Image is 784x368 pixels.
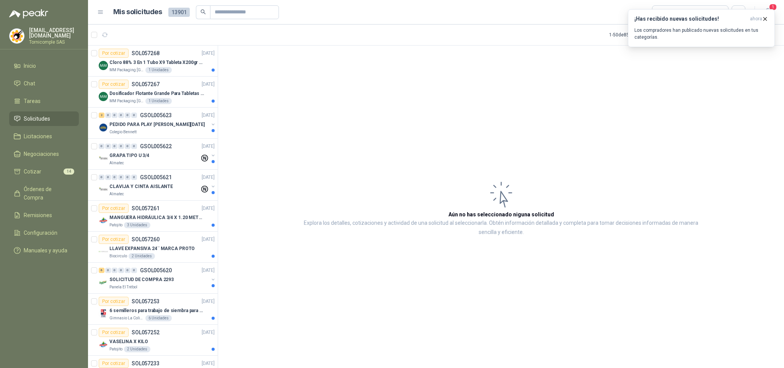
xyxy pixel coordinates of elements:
[132,82,160,87] p: SOL057267
[109,152,149,159] p: GRAPA TIPO U 3/4
[99,266,216,290] a: 6 0 0 0 0 0 GSOL005620[DATE] Company LogoSOLICITUD DE COMPRA 2293Panela El Trébol
[129,253,155,259] div: 2 Unidades
[9,59,79,73] a: Inicio
[9,111,79,126] a: Solicitudes
[200,9,206,15] span: search
[132,51,160,56] p: SOL057268
[109,90,205,97] p: Dosificador Flotante Grande Para Tabletas De Cloro Humboldt
[109,121,205,128] p: PEDIDO PARA PLAY [PERSON_NAME][DATE]
[99,297,129,306] div: Por cotizar
[99,216,108,225] img: Company Logo
[109,346,122,352] p: Patojito
[109,307,205,314] p: 6 semilleros para trabajo de siembra para estudiantes en la granja
[109,191,124,197] p: Almatec
[99,359,129,368] div: Por cotizar
[109,214,205,221] p: MANGUERA HIDRÁULICA 3/4 X 1.20 METROS DE LONGITUD HR-HR-ACOPLADA
[132,237,160,242] p: SOL057260
[9,208,79,222] a: Remisiones
[109,183,173,190] p: CLAVIJA Y CINTA AISLANTE
[88,77,218,108] a: Por cotizarSOL057267[DATE] Company LogoDosificador Flotante Grande Para Tabletas De Cloro Humbold...
[118,144,124,149] div: 0
[109,160,124,166] p: Almatec
[99,92,108,101] img: Company Logo
[131,175,137,180] div: 0
[145,315,172,321] div: 6 Unidades
[99,204,129,213] div: Por cotizar
[109,338,148,345] p: VASELINA X KILO
[105,144,111,149] div: 0
[125,175,130,180] div: 0
[88,232,218,263] a: Por cotizarSOL057260[DATE] Company LogoLLAVE EXPANSIVA 24¨ MARCA PROTOBiocirculo2 Unidades
[109,284,137,290] p: Panela El Trébol
[99,175,104,180] div: 0
[99,268,104,273] div: 6
[109,315,144,321] p: Gimnasio La Colina
[99,309,108,318] img: Company Logo
[24,211,52,219] span: Remisiones
[29,40,79,44] p: Tornicomple SAS
[132,330,160,335] p: SOL057252
[9,226,79,240] a: Configuración
[109,98,144,104] p: MM Packaging [GEOGRAPHIC_DATA]
[24,185,72,202] span: Órdenes de Compra
[24,167,41,176] span: Cotizar
[124,222,150,228] div: 3 Unidades
[88,201,218,232] a: Por cotizarSOL057261[DATE] Company LogoMANGUERA HIDRÁULICA 3/4 X 1.20 METROS DE LONGITUD HR-HR-AC...
[657,8,673,16] div: Todas
[202,174,215,181] p: [DATE]
[9,164,79,179] a: Cotizar14
[9,182,79,205] a: Órdenes de Compra
[99,340,108,349] img: Company Logo
[202,50,215,57] p: [DATE]
[609,29,659,41] div: 1 - 50 de 8569
[750,16,762,22] span: ahora
[118,268,124,273] div: 0
[109,129,137,135] p: Colegio Bennett
[131,268,137,273] div: 0
[99,123,108,132] img: Company Logo
[99,144,104,149] div: 0
[628,9,775,47] button: ¡Has recibido nuevas solicitudes!ahora Los compradores han publicado nuevas solicitudes en tus ca...
[99,328,129,337] div: Por cotizar
[10,29,24,43] img: Company Logo
[109,245,195,252] p: LLAVE EXPANSIVA 24¨ MARCA PROTO
[109,59,205,66] p: Cloro 88% 3 En 1 Tubo X9 Tableta X200gr Oxycl
[132,361,160,366] p: SOL057233
[124,346,150,352] div: 2 Unidades
[99,49,129,58] div: Por cotizar
[140,175,172,180] p: GSOL005621
[140,144,172,149] p: GSOL005622
[99,247,108,256] img: Company Logo
[448,210,554,219] h3: Aún no has seleccionado niguna solicitud
[24,229,57,237] span: Configuración
[140,113,172,118] p: GSOL005623
[168,8,190,17] span: 13901
[118,113,124,118] div: 0
[99,173,216,197] a: 0 0 0 0 0 0 GSOL005621[DATE] Company LogoCLAVIJA Y CINTA AISLANTEAlmatec
[9,129,79,144] a: Licitaciones
[202,267,215,274] p: [DATE]
[202,143,215,150] p: [DATE]
[118,175,124,180] div: 0
[24,97,41,105] span: Tareas
[202,329,215,336] p: [DATE]
[105,113,111,118] div: 0
[634,16,747,22] h3: ¡Has recibido nuevas solicitudes!
[99,61,108,70] img: Company Logo
[88,294,218,325] a: Por cotizarSOL057253[DATE] Company Logo6 semilleros para trabajo de siembra para estudiantes en l...
[9,9,48,18] img: Logo peakr
[112,268,117,273] div: 0
[145,98,172,104] div: 1 Unidades
[99,111,216,135] a: 2 0 0 0 0 0 GSOL005623[DATE] Company LogoPEDIDO PARA PLAY [PERSON_NAME][DATE]Colegio Bennett
[9,147,79,161] a: Negociaciones
[9,94,79,108] a: Tareas
[105,268,111,273] div: 0
[132,299,160,304] p: SOL057253
[99,235,129,244] div: Por cotizar
[769,3,777,11] span: 1
[202,205,215,212] p: [DATE]
[9,76,79,91] a: Chat
[202,112,215,119] p: [DATE]
[24,79,35,88] span: Chat
[24,132,52,141] span: Licitaciones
